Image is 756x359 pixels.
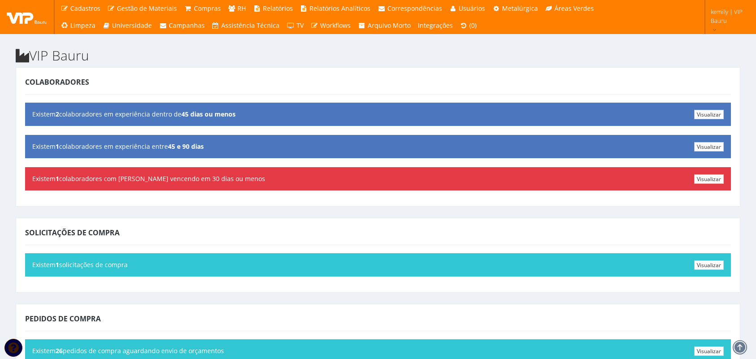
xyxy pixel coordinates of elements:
[418,21,453,30] span: Integrações
[25,314,101,324] span: Pedidos de Compra
[117,4,177,13] span: Gestão de Materiais
[694,260,724,270] a: Visualizar
[56,260,59,269] b: 1
[25,77,89,87] span: Colaboradores
[169,21,205,30] span: Campanhas
[16,48,740,63] h2: VIP Bauru
[320,21,351,30] span: Workflows
[263,4,293,13] span: Relatórios
[283,17,307,34] a: TV
[70,4,100,13] span: Cadastros
[181,110,236,118] b: 45 dias ou menos
[309,4,370,13] span: Relatórios Analíticos
[307,17,355,34] a: Workflows
[194,4,221,13] span: Compras
[25,228,120,238] span: Solicitações de Compra
[56,174,59,183] b: 1
[56,142,59,151] b: 1
[70,21,95,30] span: Limpeza
[168,142,204,151] b: 45 e 90 dias
[7,10,47,24] img: logo
[25,135,731,158] div: Existem colaboradores em experiência entre
[456,17,481,34] a: (0)
[99,17,156,34] a: Universidade
[354,17,414,34] a: Arquivo Morto
[469,21,477,30] span: (0)
[112,21,152,30] span: Universidade
[56,346,63,355] b: 26
[368,21,411,30] span: Arquivo Morto
[25,167,731,190] div: Existem colaboradores com [PERSON_NAME] vencendo em 30 dias ou menos
[56,110,59,118] b: 2
[57,17,99,34] a: Limpeza
[694,346,724,356] a: Visualizar
[155,17,208,34] a: Campanhas
[694,174,724,184] a: Visualizar
[711,7,744,25] span: kemilly | VIP Bauru
[459,4,485,13] span: Usuários
[554,4,594,13] span: Áreas Verdes
[208,17,283,34] a: Assistência Técnica
[414,17,456,34] a: Integrações
[694,142,724,151] a: Visualizar
[296,21,304,30] span: TV
[25,103,731,126] div: Existem colaboradores em experiência dentro de
[25,253,731,277] div: Existem solicitações de compra
[387,4,442,13] span: Correspondências
[502,4,538,13] span: Metalúrgica
[221,21,279,30] span: Assistência Técnica
[237,4,246,13] span: RH
[694,110,724,119] a: Visualizar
